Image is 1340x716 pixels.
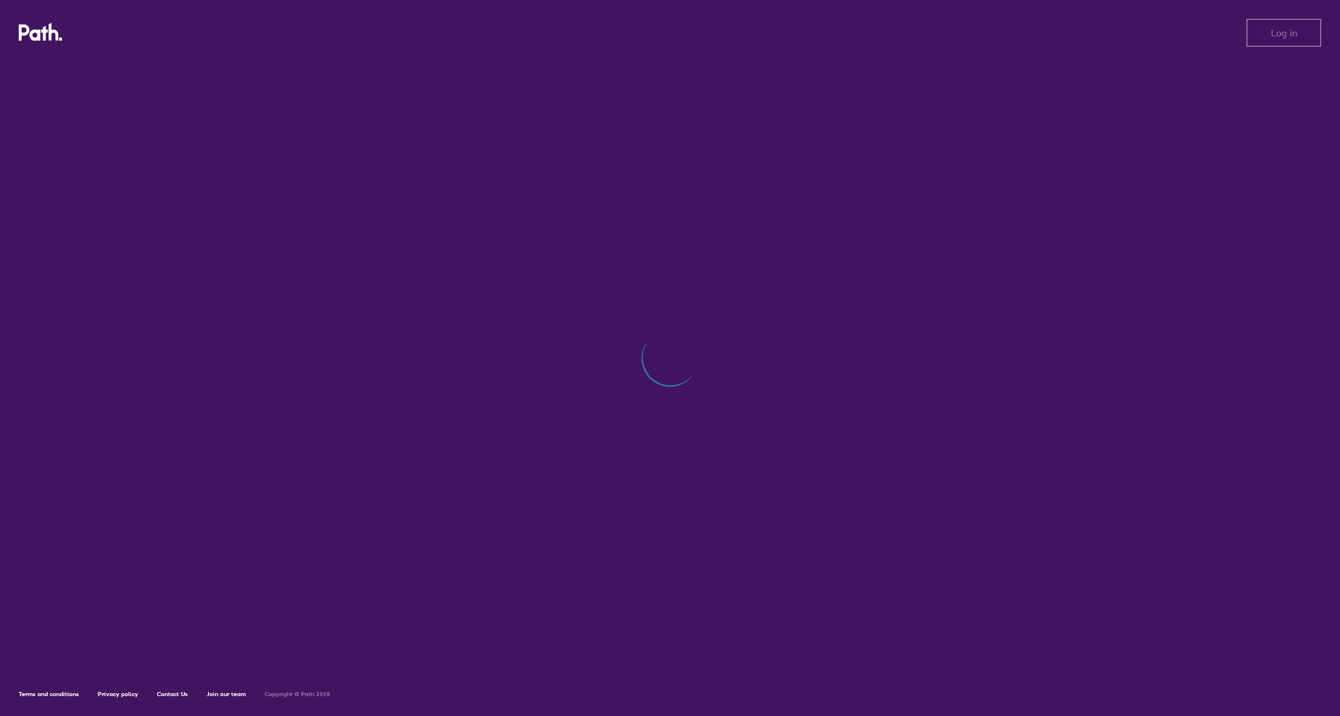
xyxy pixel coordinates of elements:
h6: Copyright © Path 2018 [265,691,330,698]
button: Log in [1246,19,1321,47]
span: Log in [1271,27,1297,38]
a: Contact Us [157,690,188,698]
a: Join our team [207,690,246,698]
a: Terms and conditions [19,690,79,698]
a: Privacy policy [98,690,138,698]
